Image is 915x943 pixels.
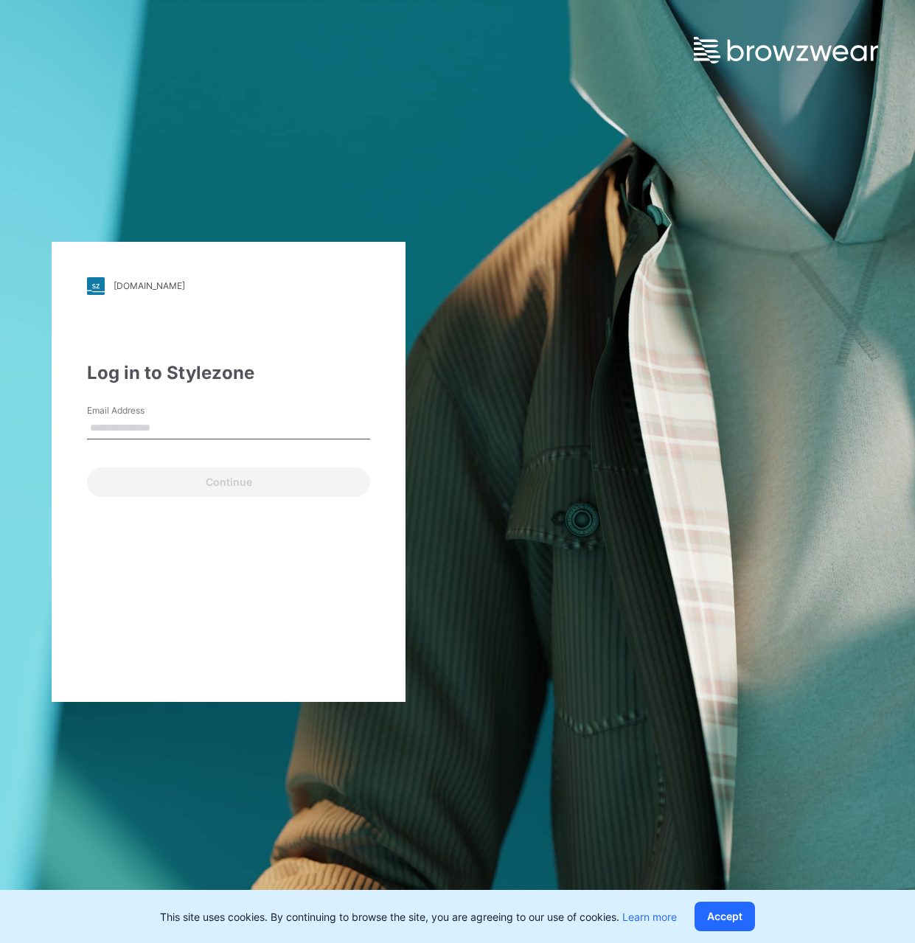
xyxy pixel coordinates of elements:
div: Log in to Stylezone [87,360,370,386]
div: [DOMAIN_NAME] [114,280,185,291]
img: stylezone-logo.562084cfcfab977791bfbf7441f1a819.svg [87,277,105,295]
a: [DOMAIN_NAME] [87,277,370,295]
p: This site uses cookies. By continuing to browse the site, you are agreeing to our use of cookies. [160,909,677,925]
img: browzwear-logo.e42bd6dac1945053ebaf764b6aa21510.svg [694,37,878,63]
button: Accept [695,902,755,931]
a: Learn more [622,911,677,923]
label: Email Address [87,404,190,417]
